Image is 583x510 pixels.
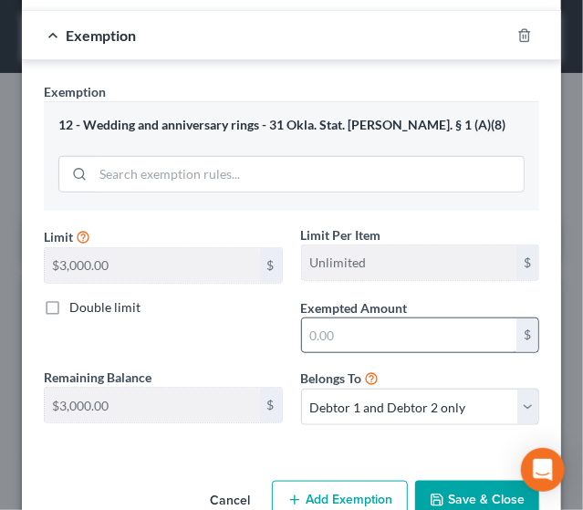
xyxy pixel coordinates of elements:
[301,370,362,386] span: Belongs To
[44,229,73,245] span: Limit
[302,245,517,280] input: --
[301,300,408,316] span: Exempted Amount
[516,318,538,353] div: $
[521,448,565,492] div: Open Intercom Messenger
[45,248,260,283] input: --
[44,84,106,99] span: Exemption
[93,157,524,192] input: Search exemption rules...
[301,225,381,245] label: Limit Per Item
[69,298,141,317] label: Double limit
[516,245,538,280] div: $
[44,368,151,387] label: Remaining Balance
[260,248,282,283] div: $
[58,117,525,134] div: 12 - Wedding and anniversary rings - 31 Okla. Stat. [PERSON_NAME]. § 1 (A)(8)
[45,388,260,422] input: --
[66,26,136,44] span: Exemption
[260,388,282,422] div: $
[302,318,517,353] input: 0.00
